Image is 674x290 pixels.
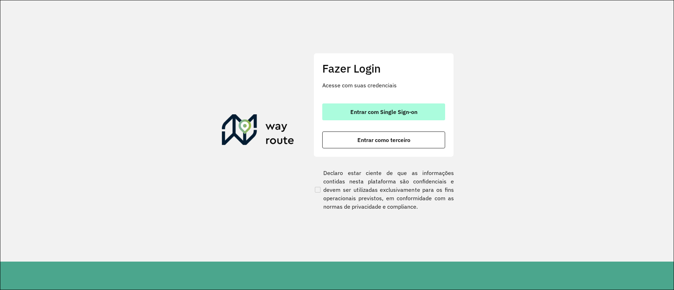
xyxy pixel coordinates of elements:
span: Entrar como terceiro [357,137,410,143]
label: Declaro estar ciente de que as informações contidas nesta plataforma são confidenciais e devem se... [313,169,454,211]
img: Roteirizador AmbevTech [222,114,294,148]
h2: Fazer Login [322,62,445,75]
button: button [322,131,445,148]
p: Acesse com suas credenciais [322,81,445,89]
button: button [322,103,445,120]
span: Entrar com Single Sign-on [350,109,417,115]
